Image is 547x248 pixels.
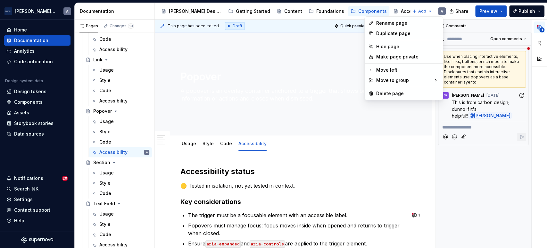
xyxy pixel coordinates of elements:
div: Make page private [376,54,439,60]
div: Move left [376,67,439,73]
div: Duplicate page [376,30,439,37]
div: Rename page [376,20,439,26]
div: Delete page [376,90,439,97]
div: Hide page [376,43,439,50]
div: Move to group [366,75,442,85]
